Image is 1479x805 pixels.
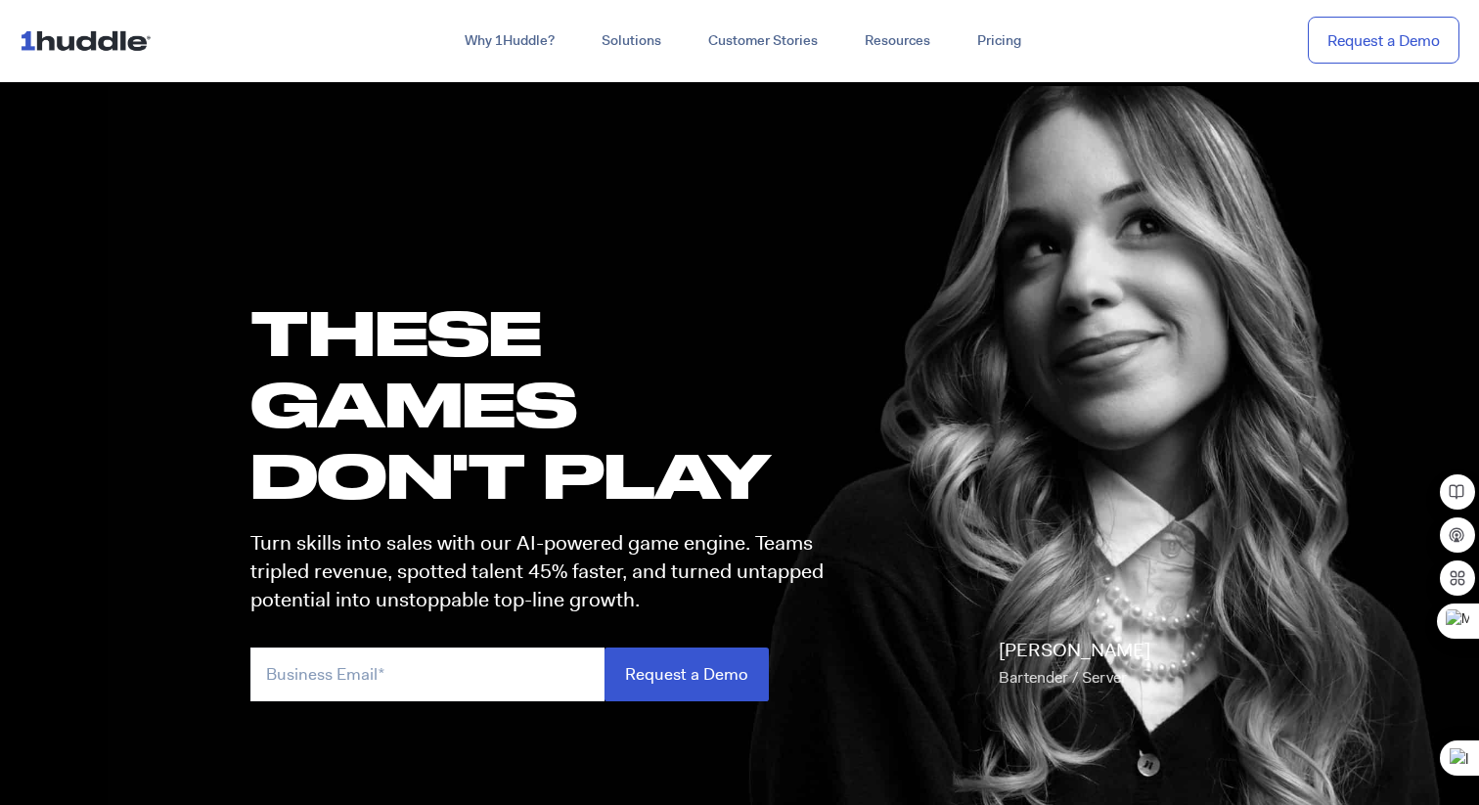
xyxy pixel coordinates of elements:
a: Request a Demo [1308,17,1459,65]
a: Resources [841,23,954,59]
img: ... [20,22,159,59]
h1: these GAMES DON'T PLAY [250,296,841,512]
p: [PERSON_NAME] [999,637,1150,692]
a: Why 1Huddle? [441,23,578,59]
input: Business Email* [250,648,605,701]
span: Bartender / Server [999,667,1127,688]
a: Customer Stories [685,23,841,59]
a: Pricing [954,23,1045,59]
a: Solutions [578,23,685,59]
p: Turn skills into sales with our AI-powered game engine. Teams tripled revenue, spotted talent 45%... [250,529,841,615]
input: Request a Demo [605,648,769,701]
